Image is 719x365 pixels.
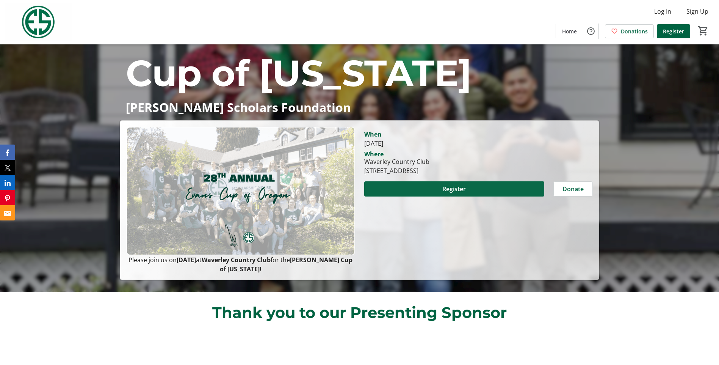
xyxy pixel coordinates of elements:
button: Donate [553,181,593,197]
span: Log In [654,7,671,16]
span: Home [562,27,577,35]
p: Please join us on at for the [126,255,355,274]
button: Help [583,24,598,39]
button: Log In [648,5,677,17]
a: Donations [605,24,654,38]
img: Campaign CTA Media Photo [126,127,355,255]
p: [PERSON_NAME] Scholars Foundation [126,101,593,114]
p: Thank you to our Presenting Sponsor [124,301,595,324]
img: Evans Scholars Foundation's Logo [5,3,72,41]
button: Cart [696,24,710,38]
div: [STREET_ADDRESS] [364,166,429,175]
span: Sign Up [686,7,708,16]
span: Register [442,184,466,194]
span: Donations [621,27,648,35]
a: Home [556,24,583,38]
div: [DATE] [364,139,593,148]
strong: Waverley Country Club [202,256,271,264]
strong: [DATE] [177,256,196,264]
div: Where [364,151,384,157]
a: Register [657,24,690,38]
button: Register [364,181,544,197]
div: Waverley Country Club [364,157,429,166]
button: Sign Up [680,5,714,17]
div: When [364,130,382,139]
span: Register [663,27,684,35]
span: Donate [562,184,584,194]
